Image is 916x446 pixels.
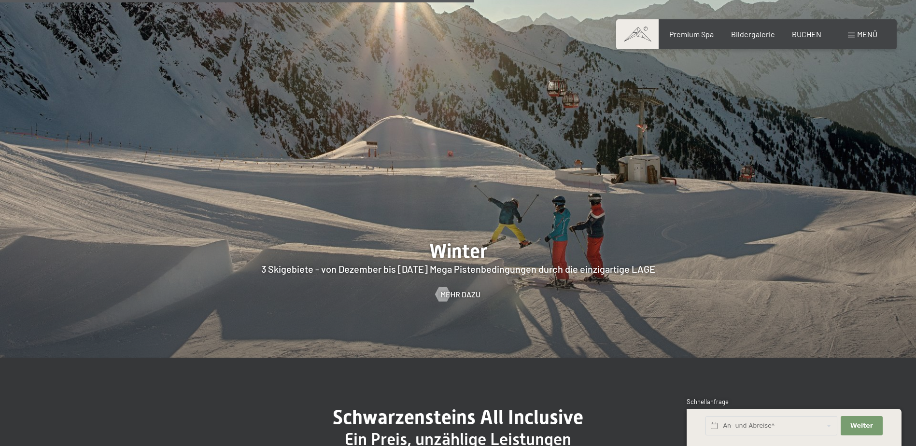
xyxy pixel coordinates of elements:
[850,421,873,430] span: Weiter
[731,29,775,39] a: Bildergalerie
[440,289,480,300] span: Mehr dazu
[792,29,821,39] a: BUCHEN
[436,289,480,300] a: Mehr dazu
[841,416,882,436] button: Weiter
[857,29,877,39] span: Menü
[687,398,729,405] span: Schnellanfrage
[669,29,714,39] a: Premium Spa
[333,406,583,429] span: Schwarzensteins All Inclusive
